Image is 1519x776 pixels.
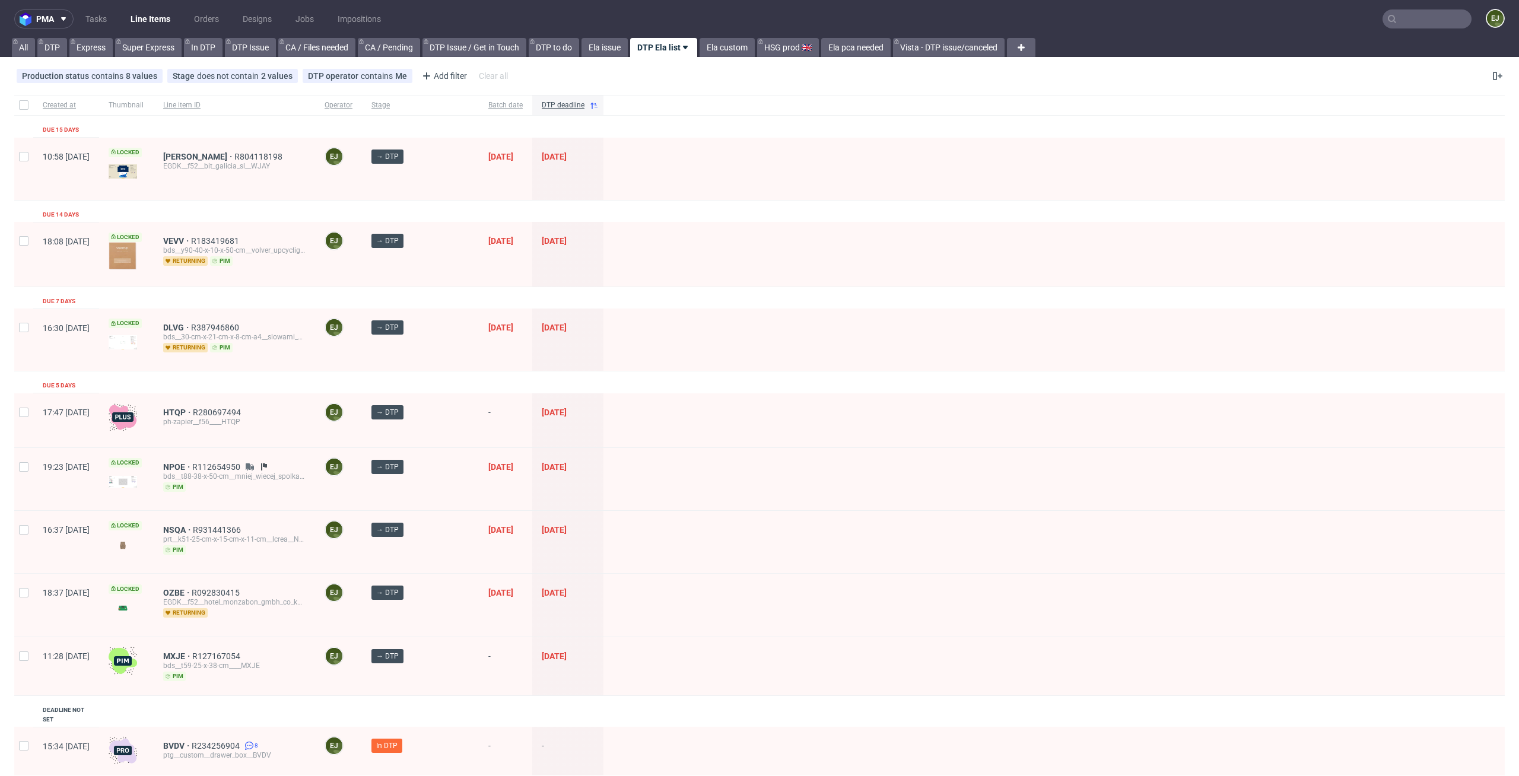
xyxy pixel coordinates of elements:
span: [DATE] [542,323,567,332]
span: 17:47 [DATE] [43,408,90,417]
span: Locked [109,233,142,242]
span: [DATE] [488,236,513,246]
span: 10:58 [DATE] [43,152,90,161]
span: → DTP [376,524,399,535]
a: Express [69,38,113,57]
img: version_two_editor_design.png [109,164,137,179]
span: Locked [109,521,142,530]
span: [DATE] [488,152,513,161]
span: MXJE [163,651,192,661]
a: HTQP [163,408,193,417]
a: NPOE [163,462,192,472]
span: returning [163,608,208,618]
div: Me [395,71,407,81]
span: Line item ID [163,100,306,110]
span: does not contain [197,71,261,81]
a: DTP Ela list [630,38,697,57]
div: Due 15 days [43,125,79,135]
a: R183419681 [191,236,241,246]
a: R127167054 [192,651,243,661]
span: [DATE] [542,152,567,161]
span: contains [91,71,126,81]
a: R387946860 [191,323,241,332]
span: → DTP [376,587,399,598]
button: pma [14,9,74,28]
span: 15:34 [DATE] [43,742,90,751]
span: Created at [43,100,90,110]
span: 16:37 [DATE] [43,525,90,535]
span: [DATE] [542,651,567,661]
a: DTP to do [529,38,579,57]
a: OZBE [163,588,192,597]
div: bds__t88-38-x-50-cm__mniej_wiecej_spolka_z_ograniczona_odpowiedzialnoscia__NPOE [163,472,306,481]
a: In DTP [184,38,223,57]
figcaption: EJ [326,319,342,336]
figcaption: EJ [326,521,342,538]
a: Designs [236,9,279,28]
a: VEVV [163,236,191,246]
div: Clear all [476,68,510,84]
a: HSG prod 🇬🇧 [757,38,819,57]
span: DTP deadline [542,100,584,110]
img: version_two_editor_design [109,600,137,616]
a: R112654950 [192,462,243,472]
div: 2 values [261,71,293,81]
a: Orders [187,9,226,28]
img: plus-icon.676465ae8f3a83198b3f.png [109,403,137,431]
div: Add filter [417,66,469,85]
span: [DATE] [542,236,567,246]
span: Batch date [488,100,523,110]
a: BVDV [163,741,192,750]
span: - [488,408,523,433]
div: Due 14 days [43,210,79,220]
div: Deadline not set [43,705,90,724]
a: DTP Issue / Get in Touch [422,38,526,57]
div: prt__k51-25-cm-x-15-cm-x-11-cm__lcrea__NSQA [163,535,306,544]
span: Locked [109,148,142,157]
span: [DATE] [488,462,513,472]
a: NSQA [163,525,193,535]
div: bds__y90-40-x-10-x-50-cm__volver_upcyclign_di_dorosz_nicolas_mariano__VEVV [163,246,306,255]
div: ptg__custom__drawer_box__BVDV [163,750,306,760]
div: Due 7 days [43,297,75,306]
a: Line Items [123,9,177,28]
span: In DTP [376,740,398,751]
a: DLVG [163,323,191,332]
figcaption: EJ [326,737,342,754]
img: version_two_editor_design.png [109,335,137,349]
a: Ela custom [700,38,755,57]
span: [DATE] [488,525,513,535]
span: Locked [109,458,142,467]
span: 8 [255,741,258,750]
a: DTP Issue [225,38,276,57]
img: pro-icon.017ec5509f39f3e742e3.png [109,736,137,765]
img: wHgJFi1I6lmhQAAAABJRU5ErkJggg== [109,647,137,675]
a: DTP [37,38,67,57]
span: Stage [371,100,469,110]
span: DTP operator [308,71,361,81]
span: - [542,741,594,767]
a: Impositions [331,9,388,28]
span: - [488,741,523,767]
span: Locked [109,319,142,328]
a: Ela issue [581,38,628,57]
span: 18:08 [DATE] [43,237,90,246]
img: version_two_editor_design [109,537,137,553]
a: R234256904 [192,741,242,750]
div: EGDK__f52__hotel_monzabon_gmbh_co_kg__OZBE [163,597,306,607]
a: R804118198 [234,152,285,161]
span: [DATE] [542,462,567,472]
span: → DTP [376,462,399,472]
div: EGDK__f52__bit_galicia_sl__WJAY [163,161,306,171]
div: 8 values [126,71,157,81]
img: logo [20,12,36,26]
a: R280697494 [193,408,243,417]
